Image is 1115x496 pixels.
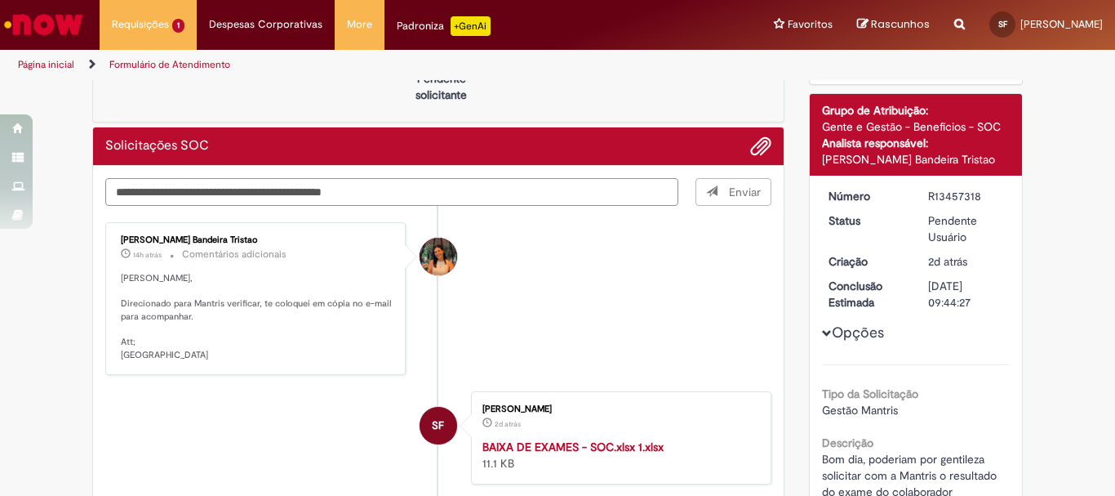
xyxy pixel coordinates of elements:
[788,16,833,33] span: Favoritos
[133,250,162,260] span: 14h atrás
[928,212,1004,245] div: Pendente Usuário
[822,102,1011,118] div: Grupo de Atribuição:
[420,407,457,445] div: Sandra Helena Fontes Ferreira
[420,238,457,275] div: Suzana Alves Bandeira Tristao
[857,17,930,33] a: Rascunhos
[816,212,917,229] dt: Status
[109,58,230,71] a: Formulário de Atendimento
[105,139,209,154] h2: Solicitações SOC Histórico de tíquete
[482,440,664,454] a: BAIXA DE EXAMES - SOC.xlsx 1.xlsx
[1020,17,1103,31] span: [PERSON_NAME]
[928,188,1004,204] div: R13457318
[432,406,444,445] span: SF
[105,178,678,206] textarea: Digite sua mensagem aqui...
[822,387,918,401] b: Tipo da Solicitação
[822,403,898,418] span: Gestão Mantris
[121,272,393,362] p: [PERSON_NAME], Direcionado para Mantris verificar, te coloquei em cópia no e-mail para acompanhar...
[451,16,491,36] p: +GenAi
[482,404,754,414] div: [PERSON_NAME]
[112,16,169,33] span: Requisições
[998,19,1007,29] span: SF
[822,151,1011,168] div: [PERSON_NAME] Bandeira Tristao
[121,235,393,245] div: [PERSON_NAME] Bandeira Tristao
[18,58,74,71] a: Página inicial
[928,253,1004,270] div: 28/08/2025 11:44:23
[2,8,86,41] img: ServiceNow
[871,16,930,32] span: Rascunhos
[928,278,1004,311] div: [DATE] 09:44:27
[495,419,521,429] time: 28/08/2025 11:43:34
[928,254,967,269] time: 28/08/2025 11:44:23
[928,254,967,269] span: 2d atrás
[750,136,771,157] button: Adicionar anexos
[12,50,731,80] ul: Trilhas de página
[402,70,481,103] p: Pendente solicitante
[822,135,1011,151] div: Analista responsável:
[495,419,521,429] span: 2d atrás
[397,16,491,36] div: Padroniza
[816,188,917,204] dt: Número
[182,248,287,261] small: Comentários adicionais
[209,16,322,33] span: Despesas Corporativas
[482,439,754,471] div: 11.1 KB
[822,436,873,450] b: Descrição
[347,16,372,33] span: More
[816,253,917,270] dt: Criação
[172,19,184,33] span: 1
[816,278,917,311] dt: Conclusão Estimada
[822,118,1011,135] div: Gente e Gestão - Benefícios - SOC
[133,250,162,260] time: 29/08/2025 17:17:22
